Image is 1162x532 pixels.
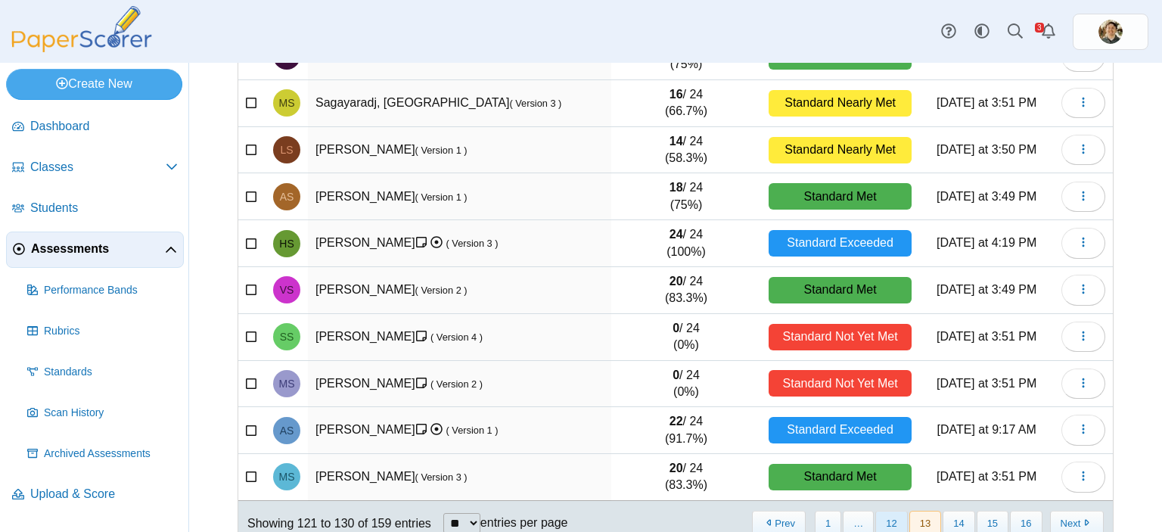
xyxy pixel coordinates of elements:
[6,42,157,54] a: PaperScorer
[611,173,761,220] td: / 24 (75%)
[308,267,611,314] td: [PERSON_NAME]
[280,331,294,342] span: Shir Shabek
[279,378,295,389] span: Mansi Shah
[937,190,1036,203] time: Oct 2, 2025 at 3:49 PM
[6,191,184,227] a: Students
[279,238,294,249] span: Henry Schumaker
[6,109,184,145] a: Dashboard
[670,135,683,148] b: 14
[769,417,912,443] div: Standard Exceeded
[769,230,912,257] div: Standard Exceeded
[308,220,611,267] td: [PERSON_NAME]
[6,6,157,52] img: PaperScorer
[30,159,166,176] span: Classes
[611,454,761,501] td: / 24 (83.3%)
[670,415,683,428] b: 22
[446,238,499,249] small: ( Version 3 )
[44,283,178,298] span: Performance Bands
[1073,14,1148,50] a: ps.sHInGLeV98SUTXet
[44,324,178,339] span: Rubrics
[6,232,184,268] a: Assessments
[30,200,178,216] span: Students
[937,143,1036,156] time: Oct 2, 2025 at 3:50 PM
[769,277,912,303] div: Standard Met
[937,423,1036,436] time: Oct 3, 2025 at 9:17 AM
[6,69,182,99] a: Create New
[44,446,178,462] span: Archived Assessments
[509,98,561,109] small: ( Version 3 )
[280,145,293,155] span: Lola Samrick
[430,331,483,343] small: ( Version 4 )
[611,407,761,454] td: / 24 (91.7%)
[670,88,683,101] b: 16
[769,137,912,163] div: Standard Nearly Met
[308,314,611,361] td: [PERSON_NAME]
[44,365,178,380] span: Standards
[308,173,611,220] td: [PERSON_NAME]
[937,377,1036,390] time: Oct 2, 2025 at 3:51 PM
[937,470,1036,483] time: Oct 2, 2025 at 3:51 PM
[30,118,178,135] span: Dashboard
[611,361,761,408] td: / 24 (0%)
[611,127,761,174] td: / 24 (58.3%)
[21,313,184,350] a: Rubrics
[769,464,912,490] div: Standard Met
[308,454,611,501] td: [PERSON_NAME]
[670,181,683,194] b: 18
[415,285,468,296] small: ( Version 2 )
[6,477,184,513] a: Upload & Score
[670,462,683,474] b: 20
[308,127,611,174] td: [PERSON_NAME]
[937,96,1036,109] time: Oct 2, 2025 at 3:51 PM
[670,275,683,288] b: 20
[611,314,761,361] td: / 24 (0%)
[30,486,178,502] span: Upload & Score
[1032,15,1065,48] a: Alerts
[769,183,912,210] div: Standard Met
[21,436,184,472] a: Archived Assessments
[937,236,1036,249] time: Oct 2, 2025 at 4:19 PM
[31,241,165,257] span: Assessments
[280,425,294,436] span: Amy Shan
[769,90,912,117] div: Standard Nearly Met
[937,283,1036,296] time: Oct 2, 2025 at 3:49 PM
[308,361,611,408] td: [PERSON_NAME]
[21,354,184,390] a: Standards
[1098,20,1123,44] img: ps.sHInGLeV98SUTXet
[415,145,468,156] small: ( Version 1 )
[673,322,679,334] b: 0
[279,471,295,482] span: Mikayla Simonet
[21,272,184,309] a: Performance Bands
[611,80,761,127] td: / 24 (66.7%)
[308,407,611,454] td: [PERSON_NAME]
[308,80,611,127] td: Sagayaradj, [GEOGRAPHIC_DATA]
[430,378,483,390] small: ( Version 2 )
[44,406,178,421] span: Scan History
[279,98,295,108] span: Melania Sagayaradj
[415,471,468,483] small: ( Version 3 )
[280,191,294,202] span: Allison Scher
[611,220,761,267] td: / 24 (100%)
[1098,20,1123,44] span: Michael Wright
[480,516,568,529] label: entries per page
[769,324,912,350] div: Standard Not Yet Met
[670,228,683,241] b: 24
[611,267,761,314] td: / 24 (83.3%)
[769,370,912,397] div: Standard Not Yet Met
[6,150,184,186] a: Classes
[280,285,294,295] span: Valeria Serpa-Escobar
[673,369,679,381] b: 0
[937,330,1036,343] time: Oct 2, 2025 at 3:51 PM
[446,425,499,436] small: ( Version 1 )
[415,191,468,203] small: ( Version 1 )
[21,395,184,431] a: Scan History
